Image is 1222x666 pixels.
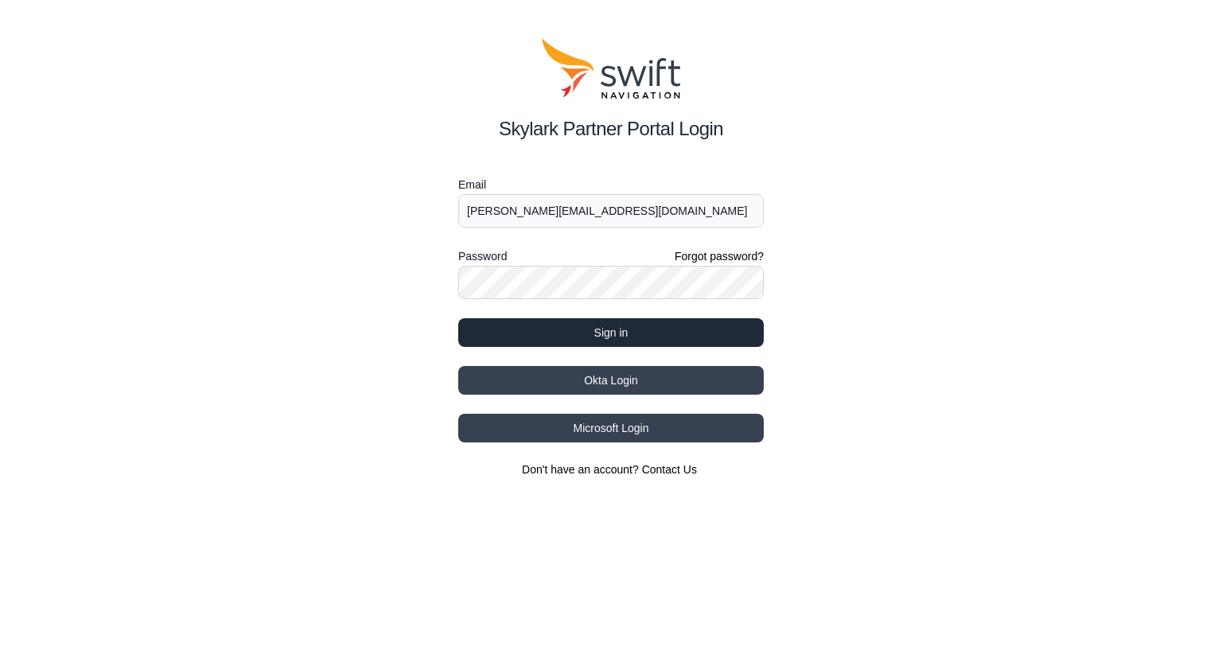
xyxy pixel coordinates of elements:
button: Okta Login [458,366,764,395]
label: Password [458,247,507,266]
button: Microsoft Login [458,414,764,442]
label: Email [458,175,764,194]
a: Forgot password? [675,248,764,264]
button: Sign in [458,318,764,347]
a: Contact Us [642,463,697,476]
section: Don't have an account? [458,462,764,477]
h2: Skylark Partner Portal Login [458,115,764,143]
